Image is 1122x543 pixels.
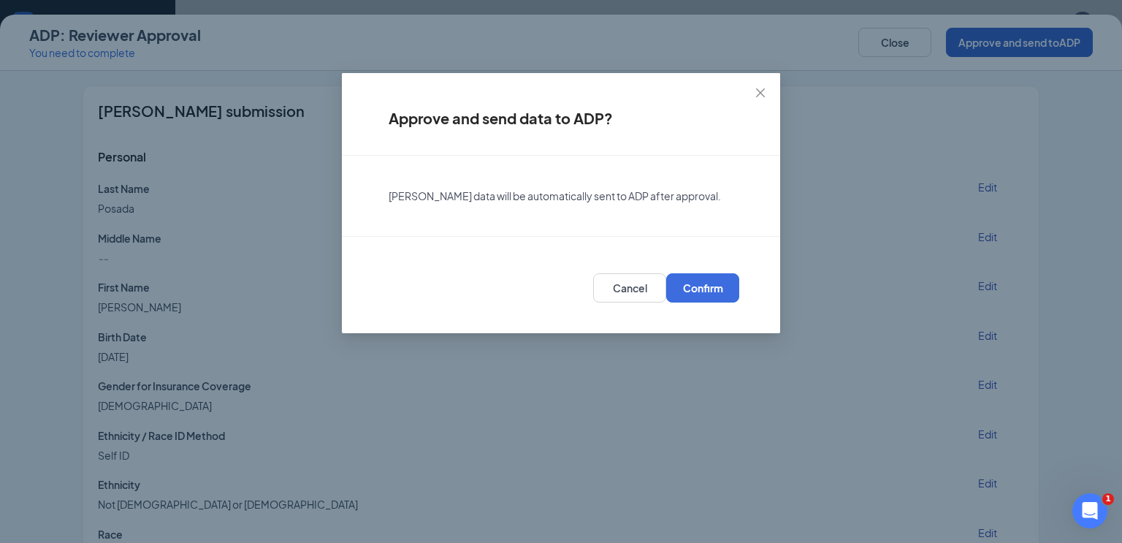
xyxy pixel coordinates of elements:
span: Confirm [683,281,723,295]
span: 1 [1102,493,1114,505]
button: Close [741,73,780,113]
h4: Approve and send data to ADP? [389,108,733,129]
span: [PERSON_NAME] data will be automatically sent to ADP after approval. [389,189,721,202]
iframe: Intercom live chat [1072,493,1107,528]
button: Cancel [593,273,666,303]
span: close [755,87,766,99]
button: Confirm [666,273,739,303]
